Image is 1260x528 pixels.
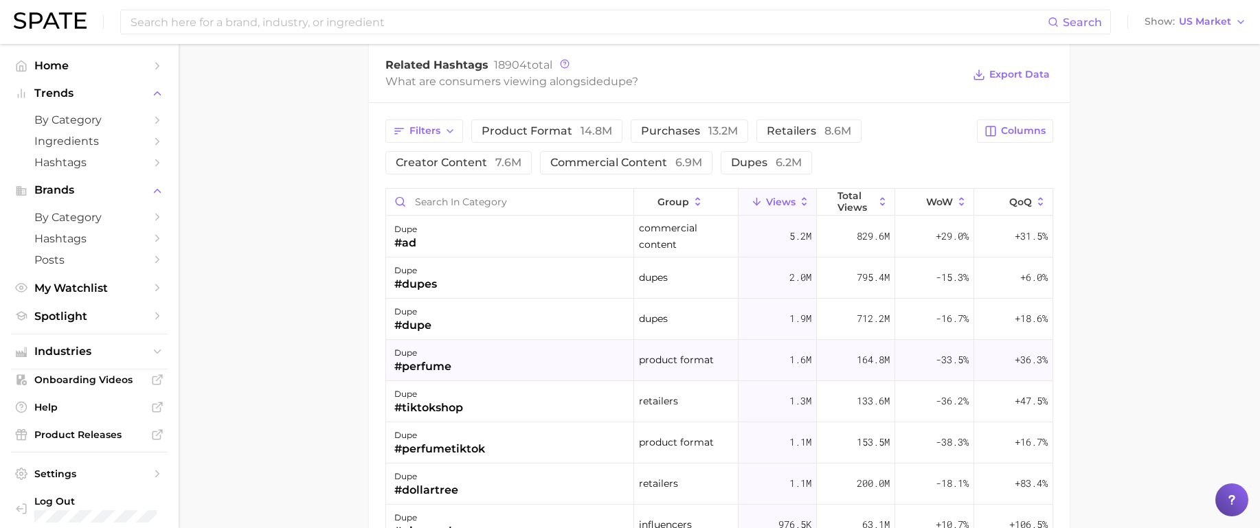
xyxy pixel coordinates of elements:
span: 200.0m [857,475,890,492]
span: product format [639,352,714,368]
span: retailers [767,126,851,137]
span: Log Out [34,495,189,507]
button: Columns [977,119,1053,143]
div: #dollartree [394,482,458,498]
span: Columns [1001,125,1046,137]
span: purchases [641,126,738,137]
span: 1.3m [789,393,811,409]
span: -18.1% [936,475,969,492]
div: #perfume [394,358,451,375]
span: 2.0m [789,269,811,286]
span: Brands [34,184,144,196]
span: total [494,58,552,71]
input: Search here for a brand, industry, or ingredient [129,10,1048,34]
button: dupe#dollartreeretailers1.1m200.0m-18.1%+83.4% [386,463,1053,505]
span: Ingredients [34,135,144,148]
button: Views [739,189,817,216]
span: 6.9m [675,156,702,169]
button: Trends [11,83,168,104]
span: 14.8m [581,124,612,137]
div: #tiktokshop [394,400,463,416]
span: Related Hashtags [385,58,488,71]
span: Show [1145,18,1175,25]
button: Filters [385,119,463,143]
span: Product Releases [34,428,144,441]
a: by Category [11,207,168,228]
span: Settings [34,468,144,480]
button: ShowUS Market [1141,13,1250,31]
span: by Category [34,211,144,224]
span: +29.0% [936,228,969,244]
div: dupe [394,468,458,485]
div: dupe [394,386,463,402]
span: dupes [639,310,668,327]
span: Help [34,401,144,413]
span: +31.5% [1015,228,1048,244]
a: Hashtags [11,228,168,249]
span: 153.5m [857,434,890,450]
span: +16.7% [1015,434,1048,450]
a: Onboarding Videos [11,369,168,390]
span: 829.6m [857,228,890,244]
button: dupe#adcommercial content5.2m829.6m+29.0%+31.5% [386,216,1053,257]
span: 8.6m [824,124,851,137]
span: +6.0% [1020,269,1048,286]
div: #dupe [394,317,431,334]
div: dupe [394,303,431,320]
span: Export Data [989,69,1050,80]
span: Filters [409,125,440,137]
div: dupe [394,345,451,361]
span: -15.3% [936,269,969,286]
span: QoQ [1009,196,1032,207]
span: My Watchlist [34,282,144,295]
img: SPATE [14,12,87,29]
div: What are consumers viewing alongside ? [385,72,963,91]
button: dupe#perfumetiktokproduct format1.1m153.5m-38.3%+16.7% [386,422,1053,463]
span: 712.2m [857,310,890,327]
button: Total Views [817,189,895,216]
span: by Category [34,113,144,126]
span: Search [1063,16,1102,29]
span: dupes [639,269,668,286]
div: dupe [394,427,485,444]
div: #ad [394,235,417,251]
span: product format [482,126,612,137]
span: 133.6m [857,393,890,409]
span: +47.5% [1015,393,1048,409]
span: Industries [34,345,144,358]
a: Help [11,397,168,417]
button: QoQ [974,189,1053,216]
span: +36.3% [1015,352,1048,368]
a: Log out. Currently logged in with e-mail jenine.guerriero@givaudan.com. [11,491,168,527]
span: 1.9m [789,310,811,327]
span: creator content [396,157,521,168]
button: Brands [11,180,168,200]
span: commercial content [639,220,733,253]
a: My Watchlist [11,277,168,299]
span: Spotlight [34,310,144,323]
span: -16.7% [936,310,969,327]
span: 5.2m [789,228,811,244]
span: 18904 [494,58,527,71]
button: Export Data [969,65,1053,84]
div: dupe [394,221,417,238]
span: Posts [34,253,144,266]
a: by Category [11,109,168,130]
input: Search in category [386,189,633,215]
div: dupe [394,509,452,526]
span: Trends [34,87,144,100]
span: Onboarding Videos [34,374,144,386]
span: 1.1m [789,475,811,492]
span: 13.2m [708,124,738,137]
a: Hashtags [11,152,168,173]
span: group [657,196,689,207]
a: Posts [11,249,168,271]
span: Home [34,59,144,72]
span: 795.4m [857,269,890,286]
span: Total Views [837,190,874,212]
a: Ingredients [11,130,168,152]
span: Hashtags [34,232,144,245]
span: -33.5% [936,352,969,368]
span: US Market [1179,18,1231,25]
span: Hashtags [34,156,144,169]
